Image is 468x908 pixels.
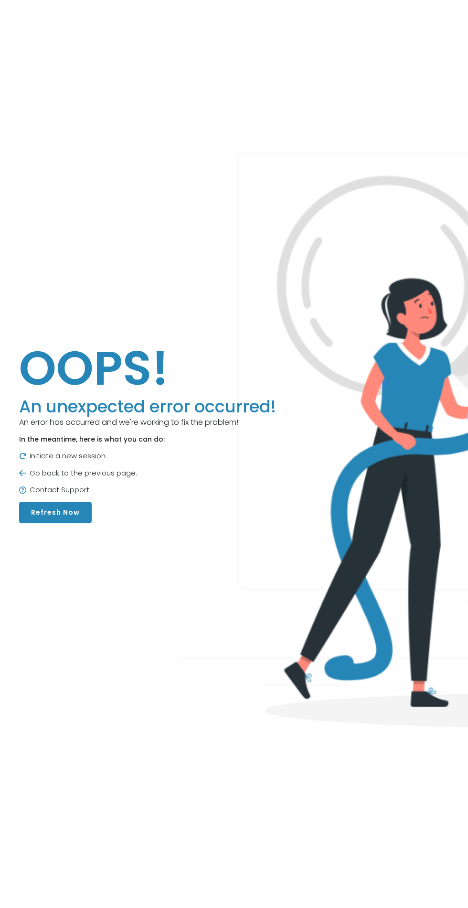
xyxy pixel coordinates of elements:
p: In the meantime, here is what you can do: [19,434,276,444]
p: Contact Support. [19,485,276,496]
button: Refresh Now [19,502,92,523]
p: Go back to the previous page. [19,468,276,479]
h3: An unexpected error occurred! [19,397,276,417]
p: Initiate a new session. [19,451,276,462]
p: An error has occurred and we're working to fix the problem! [19,417,276,428]
h1: OOPS! [19,339,276,397]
